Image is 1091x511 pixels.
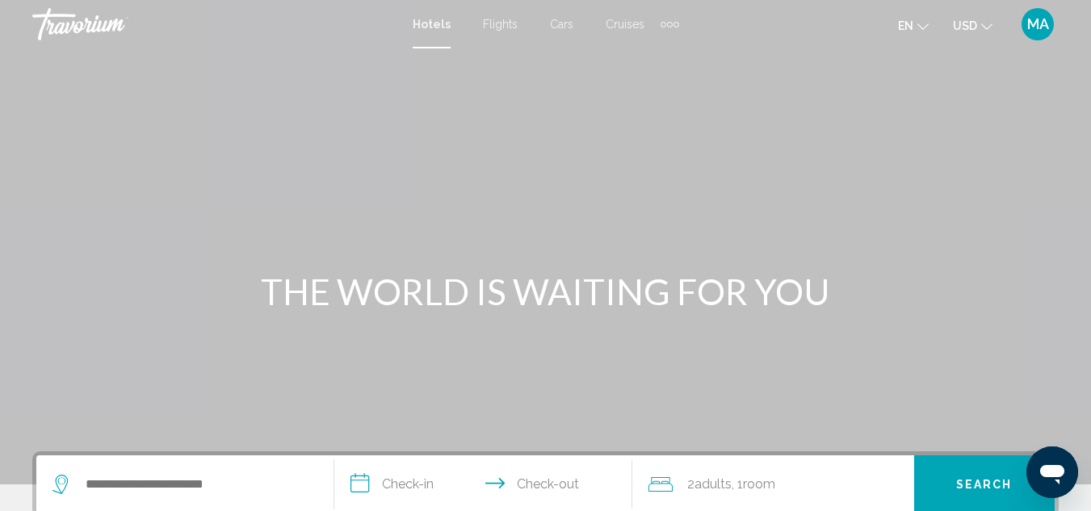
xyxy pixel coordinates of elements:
[732,473,775,496] span: , 1
[743,476,775,492] span: Room
[694,476,732,492] span: Adults
[898,19,913,32] span: en
[687,473,732,496] span: 2
[953,14,992,37] button: Change currency
[606,18,644,31] a: Cruises
[956,479,1013,492] span: Search
[1026,446,1078,498] iframe: Button to launch messaging window
[953,19,977,32] span: USD
[898,14,929,37] button: Change language
[661,11,679,37] button: Extra navigation items
[413,18,451,31] a: Hotels
[483,18,518,31] a: Flights
[243,270,849,312] h1: THE WORLD IS WAITING FOR YOU
[1017,7,1059,41] button: User Menu
[1027,16,1049,32] span: MA
[550,18,573,31] a: Cars
[32,8,397,40] a: Travorium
